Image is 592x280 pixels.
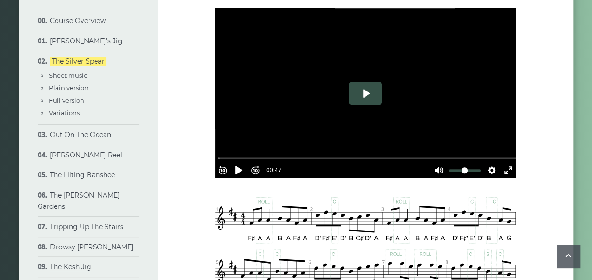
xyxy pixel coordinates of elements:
a: Out On The Ocean [50,131,111,139]
a: The Lilting Banshee [50,171,115,179]
a: [PERSON_NAME]’s Jig [50,37,122,45]
a: [PERSON_NAME] Reel [50,151,122,159]
a: Drowsy [PERSON_NAME] [50,243,133,251]
a: The [PERSON_NAME] Gardens [38,191,120,211]
a: Plain version [49,84,89,91]
a: Sheet music [49,72,87,79]
a: The Kesh Jig [50,263,91,271]
a: Variations [49,109,80,116]
a: Course Overview [50,16,106,25]
a: Full version [49,97,84,104]
a: The Silver Spear [50,57,106,66]
a: Tripping Up The Stairs [50,222,123,231]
